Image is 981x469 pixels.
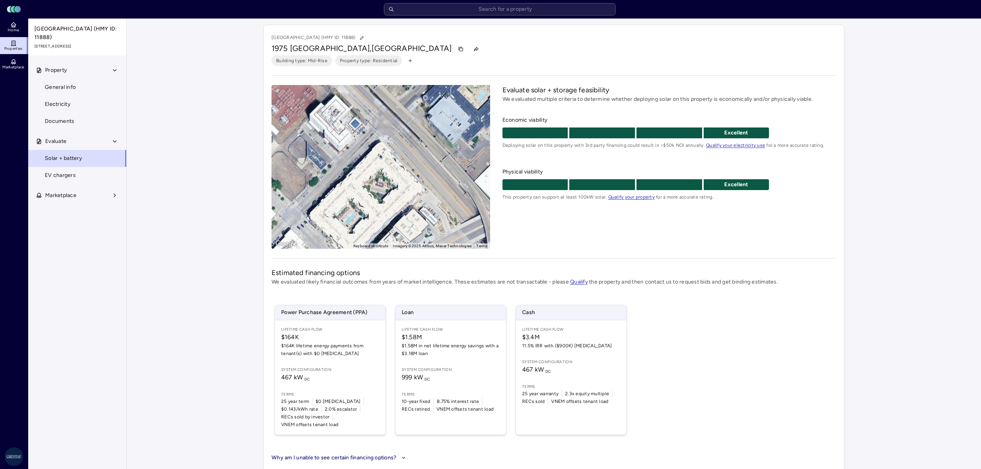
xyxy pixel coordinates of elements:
span: 2.3x equity multiple [565,390,609,398]
span: Terms [402,391,500,398]
span: [GEOGRAPHIC_DATA] (HMY ID: 11888) [34,25,121,42]
span: Lifetime Cash Flow [281,326,379,333]
span: Properties [4,46,23,51]
span: EV chargers [45,171,76,180]
span: 1975 [GEOGRAPHIC_DATA], [272,44,372,53]
span: $0 [MEDICAL_DATA] [316,398,360,405]
img: Google [273,239,299,249]
a: Qualify your electricity use [706,143,765,148]
span: Economic viability [502,116,836,124]
span: Lifetime Cash Flow [402,326,500,333]
span: RECs sold [522,398,545,405]
span: Documents [45,117,74,126]
p: We evaluated multiple criteria to determine whether deploying solar on this property is economica... [502,95,836,104]
span: Imagery ©2025 Airbus, Maxar Technologies [393,244,472,248]
span: System configuration [281,367,379,373]
span: $164K [281,333,379,342]
button: Property type: Residential [335,55,402,66]
span: 10-year fixed [402,398,430,405]
a: Electricity [28,96,127,113]
span: 25 year term [281,398,309,405]
button: Why am I unable to see certain financing options? [272,454,408,462]
span: 2.0% escalator [325,405,357,413]
a: Solar + battery [28,150,127,167]
span: Marketplace [2,65,24,70]
p: Excellent [704,129,769,137]
sub: DC [545,369,551,374]
span: [GEOGRAPHIC_DATA] [372,44,451,53]
button: Building type: Mid-Rise [272,55,332,66]
h2: Estimated financing options [272,268,836,278]
a: CashLifetime Cash Flow$3.4M11.5% IRR with ($900K) [MEDICAL_DATA]System configuration467 kW DCTerm... [516,305,627,435]
img: Greystar AS [5,447,23,466]
sub: DC [304,377,310,382]
span: $3.4M [522,333,620,342]
span: Property [45,66,67,75]
span: Evaluate [45,137,66,146]
button: Property [28,62,127,79]
p: [GEOGRAPHIC_DATA] (HMY ID: 11888) [272,33,367,43]
input: Search for a property [384,3,616,15]
span: [STREET_ADDRESS] [34,43,121,49]
span: Loan [395,305,506,320]
span: System configuration [402,367,500,373]
span: 467 kW [281,374,310,381]
span: Property type: Residential [340,57,398,65]
span: 999 kW [402,374,430,381]
span: RECs retired [402,405,430,413]
a: General info [28,79,127,96]
span: 11.5% IRR with ($900K) [MEDICAL_DATA] [522,342,620,350]
span: RECs sold by investor [281,413,329,421]
span: Cash [516,305,626,320]
span: Home [8,28,19,32]
a: Terms (opens in new tab) [476,244,487,248]
span: $164K lifetime energy payments from tenant(s) with $0 [MEDICAL_DATA] [281,342,379,357]
span: 25 year warranty [522,390,558,398]
button: Marketplace [28,187,127,204]
span: VNEM offsets tenant load [551,398,608,405]
span: Electricity [45,100,70,109]
a: Power Purchase Agreement (PPA)Lifetime Cash Flow$164K$164K lifetime energy payments from tenant(s... [275,305,386,435]
span: General info [45,83,76,92]
span: This property can support at least 100kW solar. for a more accurate rating. [502,193,836,201]
a: Qualify your property [608,194,655,200]
span: 8.75% interest rate [437,398,479,405]
span: 467 kW [522,366,551,373]
a: Qualify [570,279,588,285]
span: Physical viability [502,168,836,176]
span: Lifetime Cash Flow [522,326,620,333]
a: EV chargers [28,167,127,184]
button: Evaluate [28,133,127,150]
span: $1.58M [402,333,500,342]
span: Solar + battery [45,154,82,163]
p: We evaluated likely financial outcomes from years of market intelligence. These estimates are not... [272,278,836,286]
span: Deploying solar on this property with 3rd party financing could result in >$50k NOI annually. for... [502,141,836,149]
span: Power Purchase Agreement (PPA) [275,305,385,320]
span: VNEM offsets tenant load [436,405,494,413]
span: System configuration [522,359,620,365]
a: LoanLifetime Cash Flow$1.58M$1.58M in net lifetime energy savings with a $3.18M loanSystem config... [395,305,506,435]
span: VNEM offsets tenant load [281,421,338,428]
span: $0.143/kWh rate [281,405,318,413]
button: Keyboard shortcuts [353,243,389,249]
a: Documents [28,113,127,130]
span: Terms [522,384,620,390]
p: Excellent [704,180,769,189]
span: Terms [281,391,379,398]
h2: Evaluate solar + storage feasibility [502,85,836,95]
span: Building type: Mid-Rise [276,57,328,65]
span: Marketplace [45,191,76,200]
a: Open this area in Google Maps (opens a new window) [273,239,299,249]
span: $1.58M in net lifetime energy savings with a $3.18M loan [402,342,500,357]
sub: DC [424,377,430,382]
